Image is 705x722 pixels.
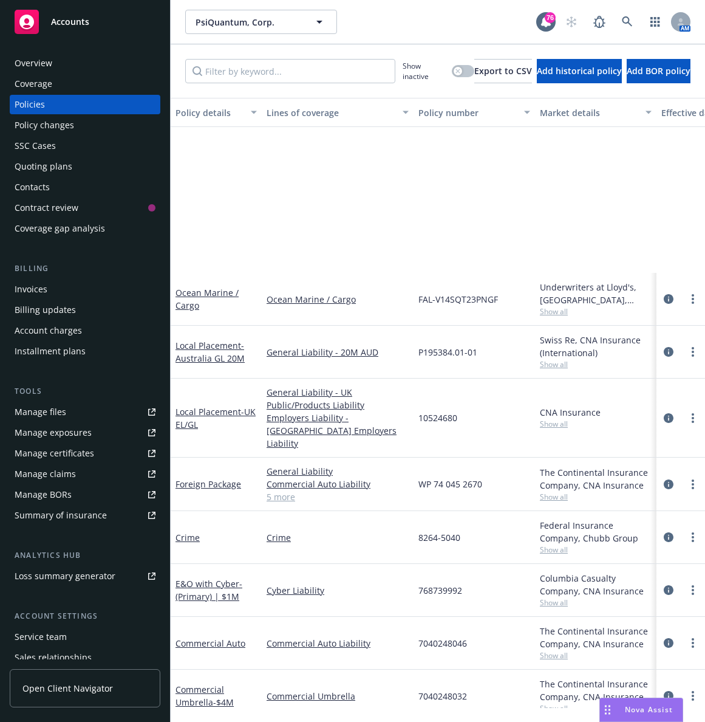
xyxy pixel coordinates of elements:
div: Market details [540,106,638,119]
span: Accounts [51,17,89,27]
span: Show all [540,703,652,713]
div: Contract review [15,198,78,218]
div: Summary of insurance [15,506,107,525]
a: General Liability [267,465,409,478]
div: Contacts [15,177,50,197]
div: Federal Insurance Company, Chubb Group [540,519,652,545]
div: Swiss Re, CNA Insurance (International) [540,334,652,359]
div: Coverage [15,74,52,94]
div: Manage certificates [15,444,94,463]
a: Manage exposures [10,423,160,442]
a: more [686,583,700,597]
button: PsiQuantum, Corp. [185,10,337,34]
span: - UK EL/GL [175,406,256,430]
div: Coverage gap analysis [15,219,105,238]
div: CNA Insurance [540,406,652,419]
a: more [686,636,700,650]
a: more [686,292,700,306]
div: Manage BORs [15,485,72,504]
span: WP 74 045 2670 [418,478,482,490]
a: Local Placement [175,340,245,364]
span: Show all [540,419,652,429]
a: SSC Cases [10,136,160,156]
a: Loss summary generator [10,566,160,586]
button: Lines of coverage [262,98,414,127]
span: Show inactive [403,61,447,81]
span: Add BOR policy [627,65,690,77]
a: Billing updates [10,300,160,320]
a: circleInformation [661,292,676,306]
div: Columbia Casualty Company, CNA Insurance [540,572,652,597]
span: Open Client Navigator [22,682,113,695]
span: PsiQuantum, Corp. [196,16,301,29]
div: Manage claims [15,464,76,484]
a: Service team [10,627,160,647]
button: Export to CSV [474,59,532,83]
span: Show all [540,545,652,555]
span: 7040248046 [418,637,467,650]
a: 5 more [267,490,409,503]
button: Policy details [171,98,262,127]
div: Lines of coverage [267,106,395,119]
a: Crime [175,532,200,543]
a: Contract review [10,198,160,218]
span: Show all [540,650,652,661]
div: The Continental Insurance Company, CNA Insurance [540,678,652,703]
a: Coverage gap analysis [10,219,160,238]
div: Sales relationships [15,648,92,667]
a: Policy changes [10,115,160,135]
a: Ocean Marine / Cargo [267,293,409,306]
span: Show all [540,597,652,608]
a: Commercial Auto Liability [267,478,409,490]
div: Quoting plans [15,157,72,176]
a: more [686,530,700,545]
a: Invoices [10,280,160,299]
span: Show all [540,359,652,370]
a: Accounts [10,5,160,39]
button: Add historical policy [537,59,622,83]
span: Show all [540,306,652,317]
div: The Continental Insurance Company, CNA Insurance [540,466,652,492]
div: Loss summary generator [15,566,115,586]
div: Manage files [15,402,66,422]
a: Commercial Auto Liability [267,637,409,650]
a: more [686,345,700,359]
a: Summary of insurance [10,506,160,525]
div: Analytics hub [10,549,160,562]
a: Sales relationships [10,648,160,667]
div: Policy number [418,106,517,119]
div: 76 [545,9,556,20]
a: more [686,411,700,425]
span: 7040248032 [418,690,467,703]
span: Add historical policy [537,65,622,77]
button: Policy number [414,98,535,127]
a: Coverage [10,74,160,94]
a: Search [615,10,639,34]
div: Policy changes [15,115,74,135]
a: Ocean Marine / Cargo [175,287,239,311]
a: Commercial Auto [175,638,245,649]
span: 8264-5040 [418,531,460,544]
a: Employers Liability - [GEOGRAPHIC_DATA] Employers Liability [267,411,409,450]
span: P195384.01-01 [418,346,477,359]
a: more [686,477,700,492]
a: Manage certificates [10,444,160,463]
input: Filter by keyword... [185,59,395,83]
a: Policies [10,95,160,114]
a: Commercial Umbrella [175,684,234,708]
a: Local Placement [175,406,256,430]
div: Account charges [15,321,82,340]
div: Installment plans [15,342,86,361]
span: Show all [540,492,652,502]
div: Service team [15,627,67,647]
a: E&O with Cyber [175,578,242,602]
a: Quoting plans [10,157,160,176]
div: Manage exposures [15,423,92,442]
a: Foreign Package [175,478,241,490]
div: Billing [10,263,160,275]
div: Billing updates [15,300,76,320]
a: Commercial Umbrella [267,690,409,703]
div: Underwriters at Lloyd's, [GEOGRAPHIC_DATA], [PERSON_NAME] of [GEOGRAPHIC_DATA], [PERSON_NAME] Cargo [540,281,652,306]
a: circleInformation [661,583,676,597]
button: Add BOR policy [627,59,690,83]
